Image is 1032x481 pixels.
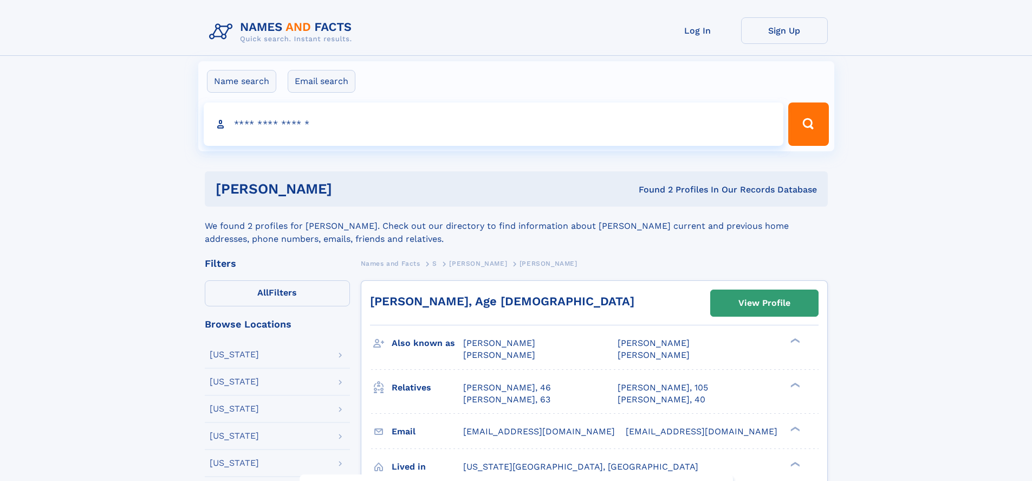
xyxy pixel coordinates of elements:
span: [PERSON_NAME] [463,338,535,348]
div: ❯ [788,381,801,388]
div: [US_STATE] [210,459,259,467]
span: [PERSON_NAME] [520,260,577,267]
a: Sign Up [741,17,828,44]
a: [PERSON_NAME] [449,256,507,270]
div: [US_STATE] [210,432,259,440]
span: [EMAIL_ADDRESS][DOMAIN_NAME] [626,426,777,437]
span: [PERSON_NAME] [463,350,535,360]
label: Email search [288,70,355,93]
a: [PERSON_NAME], Age [DEMOGRAPHIC_DATA] [370,294,634,308]
div: ❯ [788,337,801,344]
img: Logo Names and Facts [205,17,361,47]
a: Names and Facts [361,256,420,270]
a: Log In [654,17,741,44]
span: [PERSON_NAME] [618,350,690,360]
a: [PERSON_NAME], 46 [463,382,551,394]
label: Filters [205,280,350,306]
label: Name search [207,70,276,93]
span: [PERSON_NAME] [449,260,507,267]
a: S [432,256,437,270]
h3: Lived in [392,458,463,476]
div: Filters [205,259,350,268]
div: [US_STATE] [210,377,259,386]
h3: Email [392,422,463,441]
span: All [257,287,269,298]
a: [PERSON_NAME], 40 [618,394,705,406]
div: ❯ [788,425,801,432]
div: We found 2 profiles for [PERSON_NAME]. Check out our directory to find information about [PERSON_... [205,207,828,246]
span: [EMAIL_ADDRESS][DOMAIN_NAME] [463,426,615,437]
a: [PERSON_NAME], 105 [618,382,708,394]
div: Browse Locations [205,319,350,329]
div: View Profile [738,291,790,316]
div: [US_STATE] [210,350,259,359]
div: ❯ [788,460,801,467]
h3: Also known as [392,334,463,352]
a: [PERSON_NAME], 63 [463,394,550,406]
div: [US_STATE] [210,405,259,413]
div: Found 2 Profiles In Our Records Database [485,184,817,196]
h3: Relatives [392,379,463,397]
span: S [432,260,437,267]
button: Search Button [788,102,828,146]
input: search input [204,102,784,146]
span: [PERSON_NAME] [618,338,690,348]
a: View Profile [711,290,818,316]
span: [US_STATE][GEOGRAPHIC_DATA], [GEOGRAPHIC_DATA] [463,461,698,472]
h1: [PERSON_NAME] [216,182,485,196]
